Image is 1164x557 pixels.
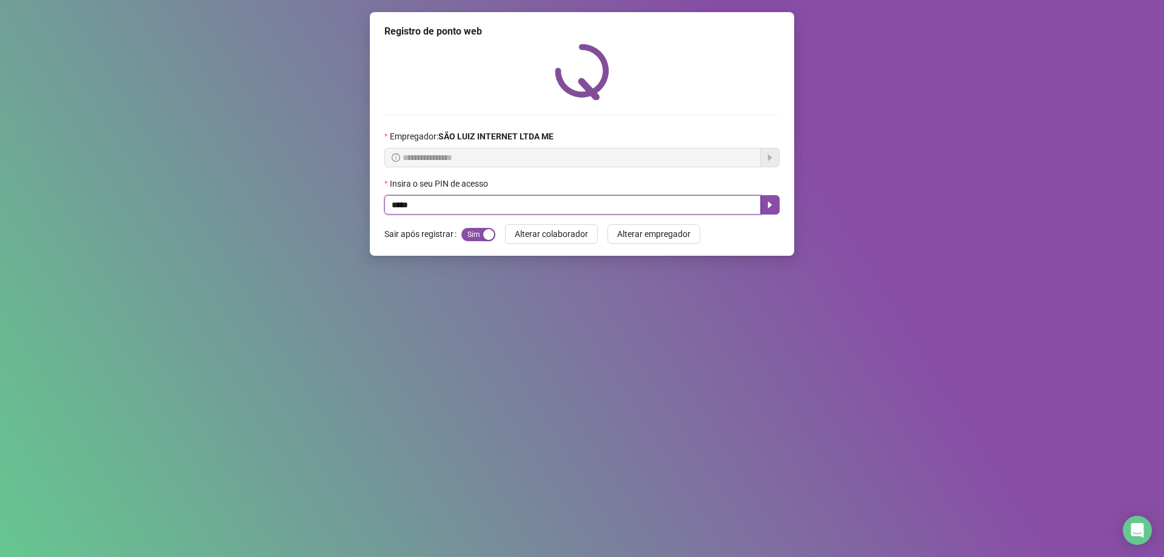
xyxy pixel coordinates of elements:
span: caret-right [765,200,775,210]
strong: SÃO LUIZ INTERNET LTDA ME [438,132,554,141]
button: Alterar colaborador [505,224,598,244]
span: info-circle [392,153,400,162]
img: QRPoint [555,44,609,100]
button: Alterar empregador [607,224,700,244]
label: Insira o seu PIN de acesso [384,177,496,190]
span: Alterar empregador [617,227,691,241]
div: Open Intercom Messenger [1123,516,1152,545]
span: Alterar colaborador [515,227,588,241]
div: Registro de ponto web [384,24,780,39]
span: Empregador : [390,130,554,143]
label: Sair após registrar [384,224,461,244]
